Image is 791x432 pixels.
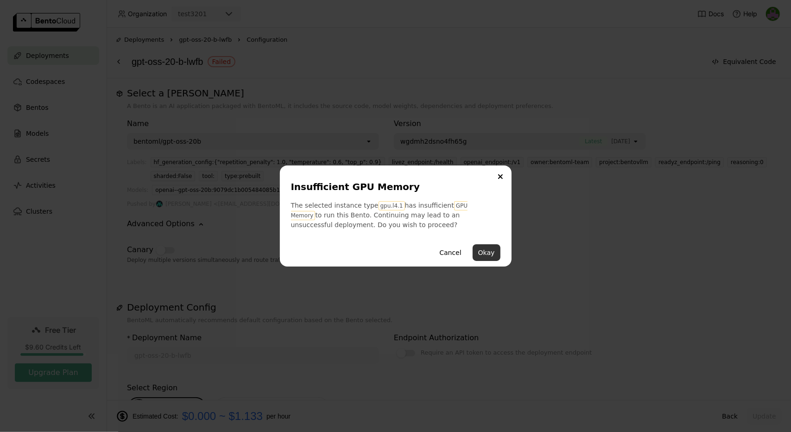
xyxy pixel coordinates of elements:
[280,165,512,267] div: dialog
[473,244,500,261] button: Okay
[291,201,500,229] div: The selected instance type has insufficient to run this Bento. Continuing may lead to an unsucces...
[434,244,467,261] button: Cancel
[379,201,405,210] span: gpu.l4.1
[495,171,506,182] button: Close
[291,180,497,193] div: Insufficient GPU Memory
[291,201,468,220] span: GPU Memory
